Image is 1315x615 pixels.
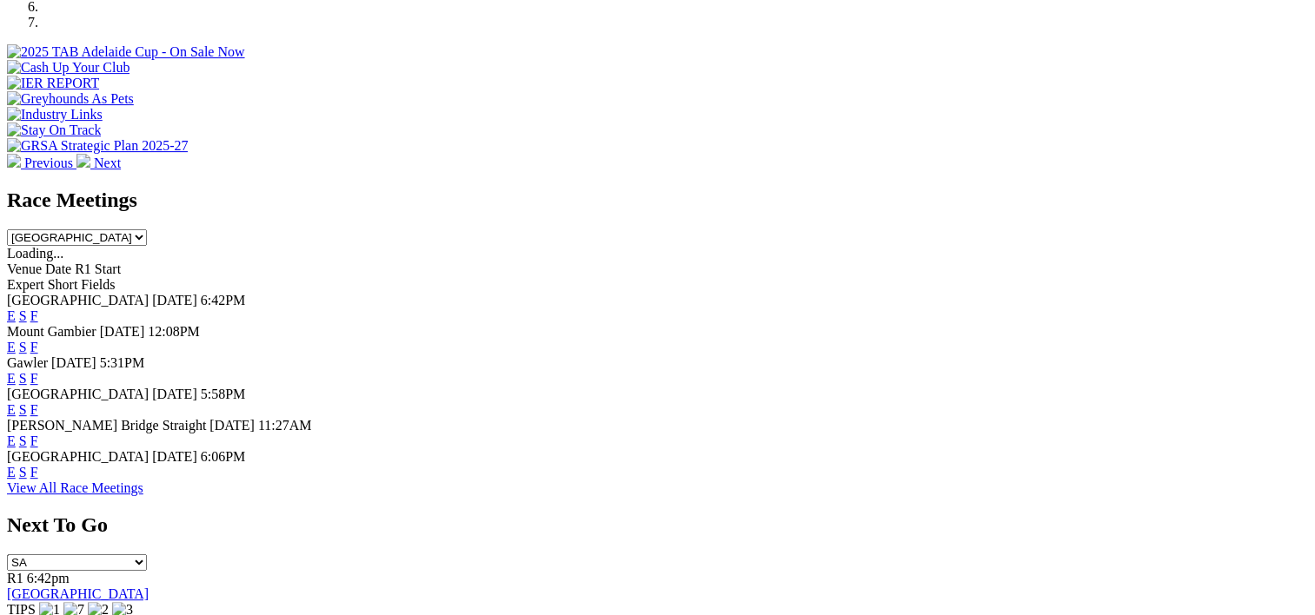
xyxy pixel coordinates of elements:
span: 11:27AM [258,418,312,433]
a: E [7,308,16,323]
h2: Next To Go [7,513,1308,537]
span: [DATE] [152,449,197,464]
img: Industry Links [7,107,103,122]
span: 5:31PM [100,355,145,370]
img: GRSA Strategic Plan 2025-27 [7,138,188,154]
img: 2025 TAB Adelaide Cup - On Sale Now [7,44,245,60]
span: [GEOGRAPHIC_DATA] [7,449,149,464]
a: S [19,340,27,354]
a: F [30,308,38,323]
span: Venue [7,261,42,276]
span: Gawler [7,355,48,370]
span: [DATE] [152,293,197,307]
a: F [30,340,38,354]
img: Stay On Track [7,122,101,138]
a: S [19,465,27,479]
span: [DATE] [152,387,197,401]
a: E [7,465,16,479]
span: R1 Start [75,261,121,276]
a: E [7,433,16,448]
a: E [7,402,16,417]
span: [GEOGRAPHIC_DATA] [7,293,149,307]
a: F [30,433,38,448]
a: Next [76,155,121,170]
span: 6:06PM [201,449,246,464]
span: 6:42PM [201,293,246,307]
span: R1 [7,571,23,585]
a: F [30,402,38,417]
span: 6:42pm [27,571,70,585]
span: Short [48,277,78,292]
span: [DATE] [209,418,255,433]
span: Loading... [7,246,63,261]
a: S [19,402,27,417]
span: Date [45,261,71,276]
span: [PERSON_NAME] Bridge Straight [7,418,206,433]
a: View All Race Meetings [7,480,143,495]
img: Cash Up Your Club [7,60,130,76]
span: Fields [81,277,115,292]
a: [GEOGRAPHIC_DATA] [7,586,149,601]
a: S [19,308,27,323]
img: IER REPORT [7,76,99,91]
span: [GEOGRAPHIC_DATA] [7,387,149,401]
span: [DATE] [51,355,96,370]
a: S [19,433,27,448]
span: Expert [7,277,44,292]
a: F [30,371,38,386]
span: Previous [24,155,73,170]
span: Mount Gambier [7,324,96,339]
a: E [7,371,16,386]
a: S [19,371,27,386]
span: 5:58PM [201,387,246,401]
span: [DATE] [100,324,145,339]
span: 12:08PM [148,324,200,339]
a: Previous [7,155,76,170]
img: chevron-right-pager-white.svg [76,154,90,168]
span: Next [94,155,121,170]
img: Greyhounds As Pets [7,91,134,107]
img: chevron-left-pager-white.svg [7,154,21,168]
h2: Race Meetings [7,188,1308,212]
a: F [30,465,38,479]
a: E [7,340,16,354]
